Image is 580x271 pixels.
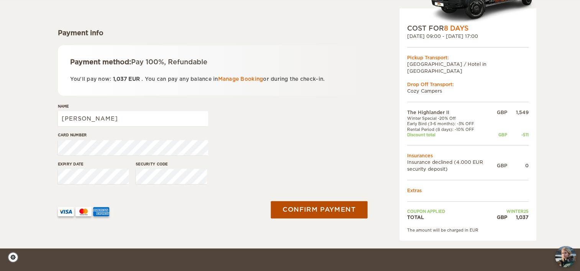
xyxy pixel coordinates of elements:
div: GBP [497,132,507,137]
td: WINTER25 [497,209,529,214]
span: EUR [128,76,140,82]
td: The Highlander II [407,109,497,116]
div: Pickup Transport: [407,54,529,61]
div: COST FOR [407,24,529,33]
div: 1,549 [507,109,529,116]
span: Pay 100%, Refundable [131,58,207,66]
img: VISA [58,207,74,216]
div: 1,037 [507,214,529,220]
td: Early Bird (3-6 months): -3% OFF [407,121,497,126]
div: Payment info [58,28,366,38]
div: The amount will be charged in EUR [407,227,529,233]
span: 8 Days [444,24,468,32]
div: 0 [507,162,529,169]
label: Expiry date [58,161,129,167]
td: [GEOGRAPHIC_DATA] / Hotel in [GEOGRAPHIC_DATA] [407,61,529,74]
a: Manage Booking [218,76,263,82]
label: Card number [58,132,208,138]
div: GBP [497,214,507,220]
img: mastercard [76,207,92,216]
div: GBP [497,109,507,116]
button: Confirm payment [271,201,368,218]
td: Insurance declined (4.000 EUR security deposit) [407,159,497,172]
div: [DATE] 09:00 - [DATE] 17:00 [407,33,529,39]
td: Rental Period (8 days): -10% OFF [407,127,497,132]
img: AMEX [93,207,109,216]
label: Security code [136,161,207,167]
td: TOTAL [407,214,497,220]
div: Drop Off Transport: [407,81,529,88]
span: 1,037 [113,76,127,82]
a: Cookie settings [8,252,23,263]
td: Insurances [407,152,529,159]
td: Cozy Campers [407,88,529,94]
td: Coupon applied [407,209,497,214]
p: You'll pay now: . You can pay any balance in or during the check-in. [70,75,354,83]
img: Freyja at Cozy Campers [555,246,576,267]
td: Winter Special -20% Off [407,116,497,121]
button: chat-button [555,246,576,267]
div: -511 [507,132,529,137]
td: Discount total [407,132,497,137]
div: Payment method: [70,57,354,67]
td: Extras [407,187,529,194]
label: Name [58,103,208,109]
div: GBP [497,162,507,169]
